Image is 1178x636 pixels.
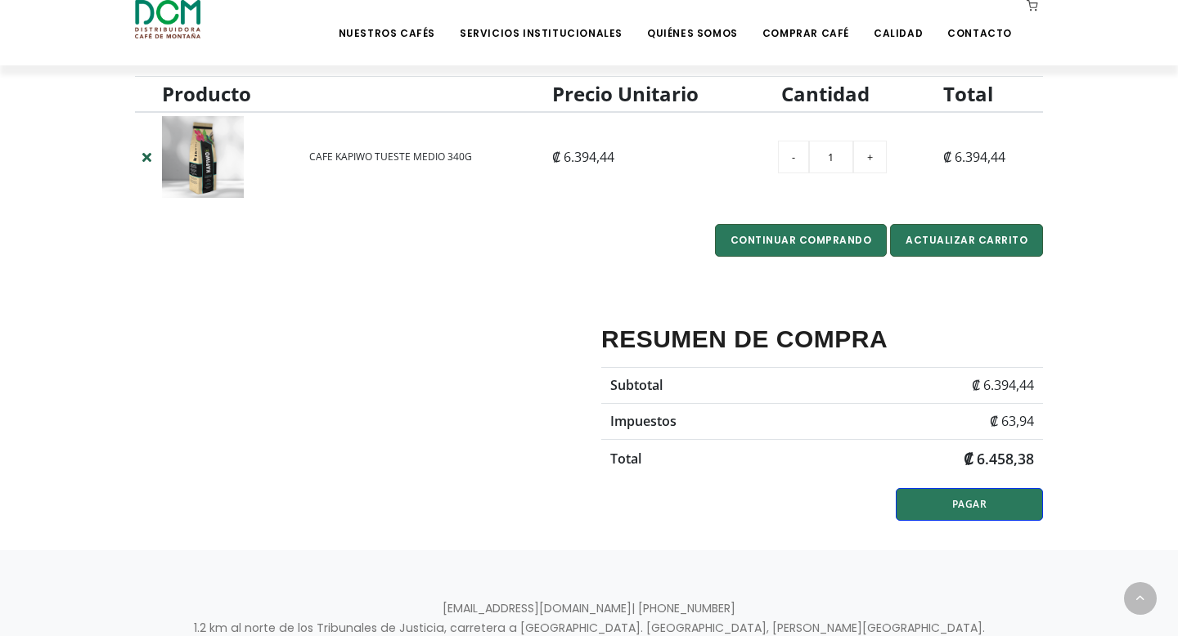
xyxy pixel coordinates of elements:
strong: Subtotal [610,376,663,394]
span: ₡ 6.394,44 [972,376,1034,394]
span: ₡ 6.394,44 [552,148,614,166]
a: Calidad [864,2,933,40]
b: Precio Unitario [552,80,699,107]
a: Nuestros Cafés [329,2,445,40]
b: Cantidad [781,80,870,107]
button: CONTINUAR COMPRANDO [715,224,888,257]
span: ₡ 6.394,44 [943,148,1005,166]
a: CONTINUAR COMPRANDO [715,234,888,249]
a: PAGAR [896,488,1043,521]
a: Comprar Café [753,2,859,40]
a: Quiénes Somos [637,2,748,40]
b: Total [943,80,993,107]
span: PAGAR [952,497,987,511]
a: Servicios Institucionales [450,2,632,40]
strong: Total [610,450,641,468]
strong: Impuestos [610,412,677,430]
strong: ₡ 6.458,38 [964,449,1034,468]
a: Contacto [937,2,1022,40]
span: ₡ 63,94 [990,412,1034,430]
b: Producto [162,80,251,107]
input: + [853,141,887,173]
td: CAFE KAPIWO TUESTE MEDIO 340G [305,112,549,201]
input: - [778,141,809,173]
h4: RESUMEN DE COMPRA [601,319,1043,361]
img: DCM-WEB-PRODUCTO-1024x1024-KAPIWO-T-MEDIO-PERS.png [162,116,244,198]
button: ACTUALIZAR CARRITO [890,224,1043,257]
